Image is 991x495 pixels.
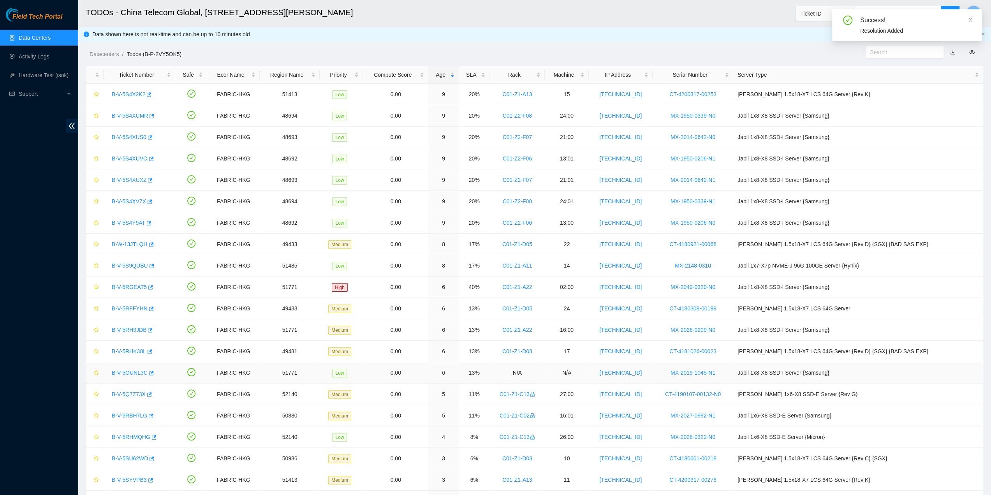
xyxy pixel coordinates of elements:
span: star [93,241,99,248]
button: star [90,409,99,422]
span: check-circle [187,411,195,419]
td: FABRIC-HKG [207,448,260,469]
a: B-V-5RFFYHN [112,305,148,312]
td: 0.00 [363,148,428,169]
td: 51771 [260,277,320,298]
a: [TECHNICAL_ID] [599,434,642,440]
td: FABRIC-HKG [207,105,260,127]
td: 02:00 [545,277,589,298]
button: star [90,281,99,293]
span: Medium [328,412,351,420]
td: FABRIC-HKG [207,277,260,298]
td: FABRIC-HKG [207,212,260,234]
a: [TECHNICAL_ID] [599,284,642,290]
a: Todos (B-P-2VY5OK5) [127,51,181,57]
td: 17% [459,234,490,255]
a: [TECHNICAL_ID] [599,455,642,462]
button: close [980,32,985,37]
td: 8 [428,255,459,277]
a: C01-Z1-A22 [502,327,532,333]
td: 48692 [260,212,320,234]
span: Low [332,90,347,99]
a: B-V-5RBH7LG [112,412,147,419]
a: C01-Z2-F07 [503,177,532,183]
span: Support [19,86,65,102]
div: Resolution Added [860,26,972,35]
a: C01-Z1-D05 [502,241,532,247]
input: Search [870,48,933,56]
a: B-V-5SYVPB3 [112,477,147,483]
a: [TECHNICAL_ID] [599,177,642,183]
td: 20% [459,127,490,148]
td: 49433 [260,234,320,255]
a: MX-1950-0206-N0 [671,220,715,226]
span: check-circle [187,111,195,119]
td: 0.00 [363,212,428,234]
td: 13% [459,362,490,384]
a: C01-Z1-D08 [502,348,532,354]
span: star [93,391,99,398]
button: star [90,131,99,143]
span: star [93,349,99,355]
a: CT-4200317-00253 [669,91,716,97]
td: FABRIC-HKG [207,127,260,148]
td: 9 [428,84,459,105]
a: C01-Z1-C13lock [500,391,535,397]
a: CT-4180601-00218 [669,455,716,462]
a: B-V-5OUNL3C [112,370,148,376]
a: MX-2148-0310 [675,262,711,269]
span: check-circle [187,304,195,312]
span: Low [332,219,347,227]
td: 5 [428,405,459,426]
button: star [90,88,99,100]
a: B-V-5S4XV7X [112,198,146,204]
button: star [90,452,99,465]
td: 0.00 [363,448,428,469]
td: [PERSON_NAME] 1.5x18-X7 LCS 64G Server [733,298,983,319]
td: 49433 [260,298,320,319]
span: check-circle [187,175,195,183]
td: Jabil 1x8-X8 SSD-I Server {Samsung} [733,191,983,212]
a: C01-Z1-A22 [502,284,532,290]
td: 6 [428,341,459,362]
td: 0.00 [363,277,428,298]
span: Medium [328,390,351,399]
a: MX-2027-0992-N1 [671,412,715,419]
td: 0.00 [363,405,428,426]
span: check-circle [843,16,852,25]
a: [TECHNICAL_ID] [599,305,642,312]
span: check-circle [187,389,195,398]
td: 13:00 [545,212,589,234]
td: 21:01 [545,169,589,191]
td: FABRIC-HKG [207,234,260,255]
button: star [90,238,99,250]
button: M [966,5,981,21]
td: Jabil 1x6-X8 SSD-E Server {Micron} [733,426,983,448]
td: 27:00 [545,384,589,405]
td: 9 [428,105,459,127]
img: Akamai Technologies [6,8,39,21]
span: Low [332,369,347,377]
td: Jabil 1x8-X8 SSD-I Server {Samsung} [733,105,983,127]
a: [TECHNICAL_ID] [599,370,642,376]
td: FABRIC-HKG [207,341,260,362]
td: FABRIC-HKG [207,255,260,277]
td: 51413 [260,84,320,105]
td: 13% [459,341,490,362]
td: 0.00 [363,127,428,148]
td: FABRIC-HKG [207,384,260,405]
a: MX-2019-1045-N1 [671,370,715,376]
span: / [122,51,123,57]
a: MX-2026-0209-N0 [671,327,715,333]
td: 52140 [260,384,320,405]
td: [PERSON_NAME] 1.5x18-X7 LCS 64G Server {Rev D} {SGX} {BAD SAS EXP} [733,234,983,255]
button: star [90,259,99,272]
td: 52140 [260,426,320,448]
a: B-V-5S4X2K2 [112,91,145,97]
td: 13% [459,319,490,341]
a: [TECHNICAL_ID] [599,134,642,140]
td: [PERSON_NAME] 1.5x18-X7 LCS 64G Server {Rev D} {SGX} {BAD SAS EXP} [733,341,983,362]
span: star [93,413,99,419]
a: download [950,49,956,55]
td: [PERSON_NAME] 1x6-X8 SSD-E Server {Rev G} [733,384,983,405]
